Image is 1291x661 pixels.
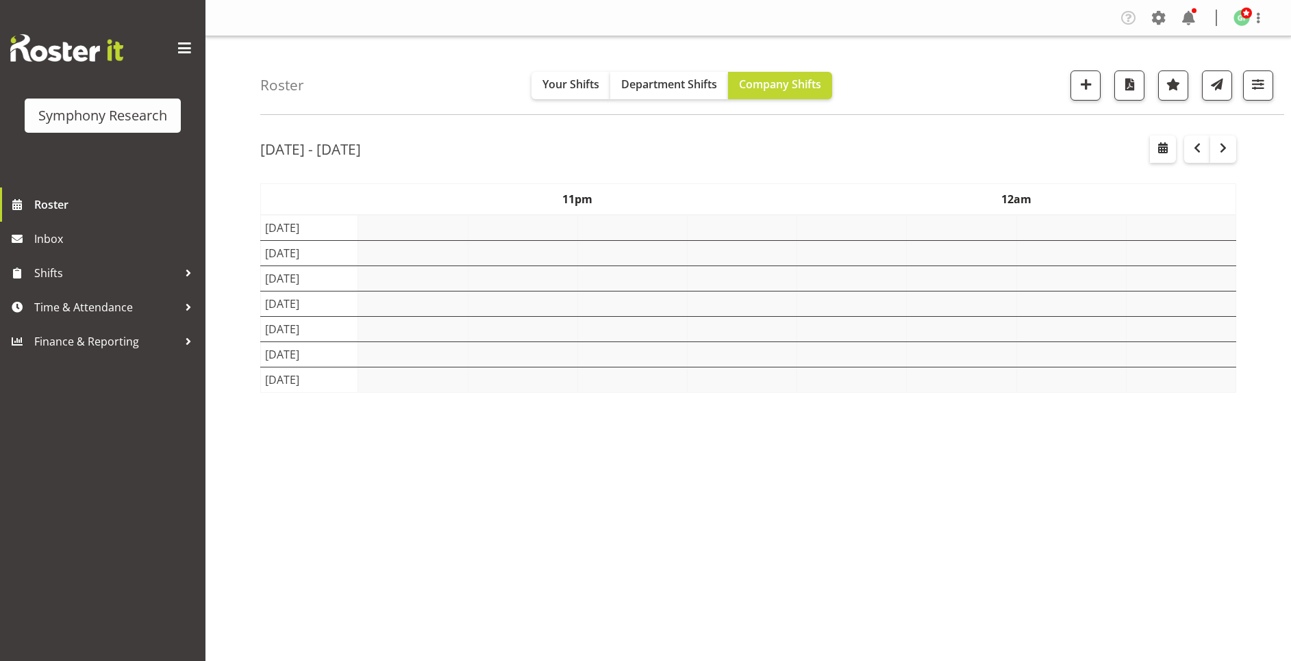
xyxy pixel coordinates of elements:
[260,140,361,158] h2: [DATE] - [DATE]
[261,266,358,291] td: [DATE]
[358,184,797,216] th: 11pm
[261,317,358,342] td: [DATE]
[739,77,821,92] span: Company Shifts
[531,72,610,99] button: Your Shifts
[261,241,358,266] td: [DATE]
[728,72,832,99] button: Company Shifts
[1243,70,1273,101] button: Filter Shifts
[621,77,717,92] span: Department Shifts
[261,215,358,241] td: [DATE]
[797,184,1236,216] th: 12am
[261,291,358,317] td: [DATE]
[34,263,178,283] span: Shifts
[1158,70,1188,101] button: Highlight an important date within the roster.
[10,34,123,62] img: Rosterit website logo
[1070,70,1101,101] button: Add a new shift
[34,297,178,317] span: Time & Attendance
[1202,70,1232,101] button: Send a list of all shifts for the selected filtered period to all rostered employees.
[542,77,599,92] span: Your Shifts
[34,194,199,215] span: Roster
[261,342,358,367] td: [DATE]
[34,229,199,249] span: Inbox
[1114,70,1144,101] button: Download a PDF of the roster according to the set date range.
[34,331,178,352] span: Finance & Reporting
[1233,10,1250,26] img: grant-innes122.jpg
[260,77,304,93] h4: Roster
[261,367,358,393] td: [DATE]
[610,72,728,99] button: Department Shifts
[38,105,167,126] div: Symphony Research
[1150,135,1176,163] button: Select a specific date within the roster.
